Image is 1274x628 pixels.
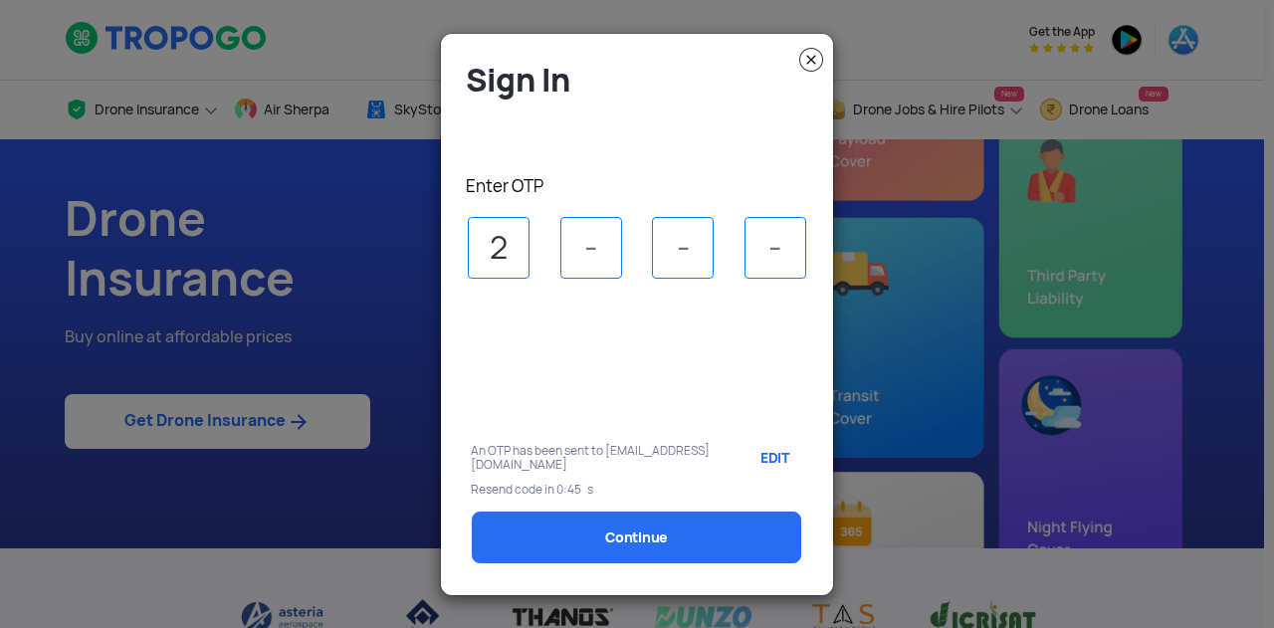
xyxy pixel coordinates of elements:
input: - [744,217,806,279]
input: - [560,217,622,279]
input: - [468,217,530,279]
p: An OTP has been sent to [EMAIL_ADDRESS][DOMAIN_NAME] [471,444,711,472]
h4: Sign In [466,60,818,101]
input: - [652,217,714,279]
a: EDIT [742,433,802,483]
img: close [799,48,823,72]
a: Continue [472,512,801,563]
p: Enter OTP [466,175,818,197]
p: Resend code in 0:45 s [471,483,803,497]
